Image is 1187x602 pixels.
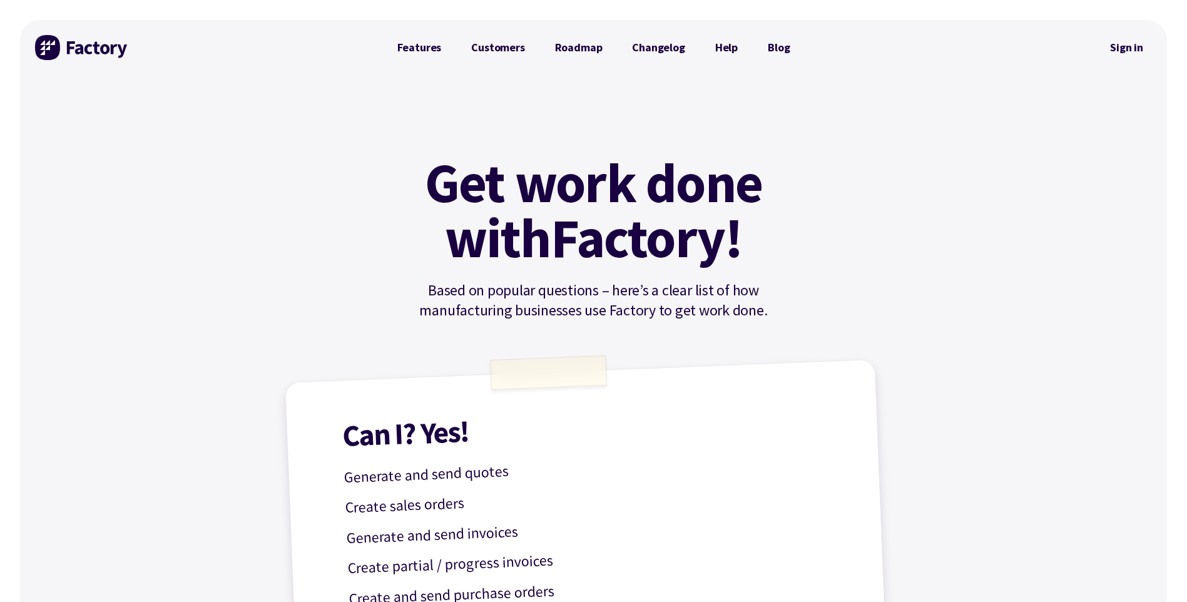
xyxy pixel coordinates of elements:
p: Generate and send quotes [344,446,843,490]
a: Roadmap [540,35,618,60]
a: Customers [456,35,539,60]
a: Changelog [617,35,700,60]
a: Help [700,35,753,60]
p: Create partial / progress invoices [347,537,847,581]
nav: Primary Navigation [382,35,805,60]
h1: Can I? Yes! [342,401,842,451]
nav: Secondary Navigation [1101,33,1152,62]
p: Generate and send invoices [346,507,846,551]
p: Based on popular questions – here’s a clear list of how manufacturing businesses use Factory to g... [382,280,805,320]
img: Factory [35,35,129,60]
a: Blog [753,35,805,60]
a: Features [382,35,457,60]
mark: Factory! [551,210,743,265]
a: Sign in [1101,33,1152,62]
h1: Get work done with [406,155,782,265]
p: Create sales orders [345,476,845,520]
